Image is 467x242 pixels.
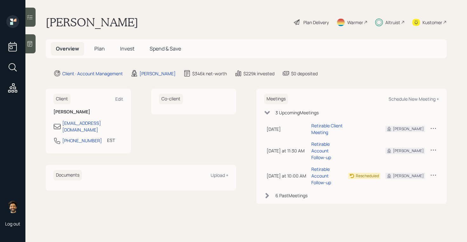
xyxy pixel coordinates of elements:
h6: Client [53,94,71,104]
div: Kustomer [423,19,442,26]
div: Schedule New Meeting + [389,96,439,102]
div: Log out [5,221,20,227]
h1: [PERSON_NAME] [46,15,138,29]
h6: Documents [53,170,82,180]
div: Warmer [347,19,363,26]
div: $0 deposited [291,70,318,77]
div: Retirable Account Follow-up [311,141,343,161]
div: Retirable Client Meeting [311,122,343,136]
div: [PERSON_NAME] [393,126,424,132]
div: Rescheduled [356,173,379,179]
div: [PHONE_NUMBER] [62,137,102,144]
div: $229k invested [243,70,274,77]
div: 3 Upcoming Meeting s [275,109,319,116]
div: [DATE] at 11:30 AM [267,147,306,154]
div: Upload + [211,172,228,178]
div: EST [107,137,115,144]
h6: Co-client [159,94,183,104]
div: $346k net-worth [192,70,227,77]
div: [PERSON_NAME] [139,70,176,77]
div: Altruist [385,19,400,26]
div: [PERSON_NAME] [393,148,424,154]
span: Overview [56,45,79,52]
div: Client · Account Management [62,70,123,77]
div: Plan Delivery [303,19,329,26]
span: Plan [94,45,105,52]
span: Spend & Save [150,45,181,52]
img: eric-schwartz-headshot.png [6,200,19,213]
div: [DATE] [267,126,306,132]
div: 6 Past Meeting s [275,192,308,199]
div: Edit [115,96,123,102]
div: [EMAIL_ADDRESS][DOMAIN_NAME] [62,120,123,133]
div: [DATE] at 10:00 AM [267,172,306,179]
div: Retirable Account Follow-up [311,166,343,186]
span: Invest [120,45,134,52]
div: [PERSON_NAME] [393,173,424,179]
h6: Meetings [264,94,288,104]
h6: [PERSON_NAME] [53,109,123,115]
